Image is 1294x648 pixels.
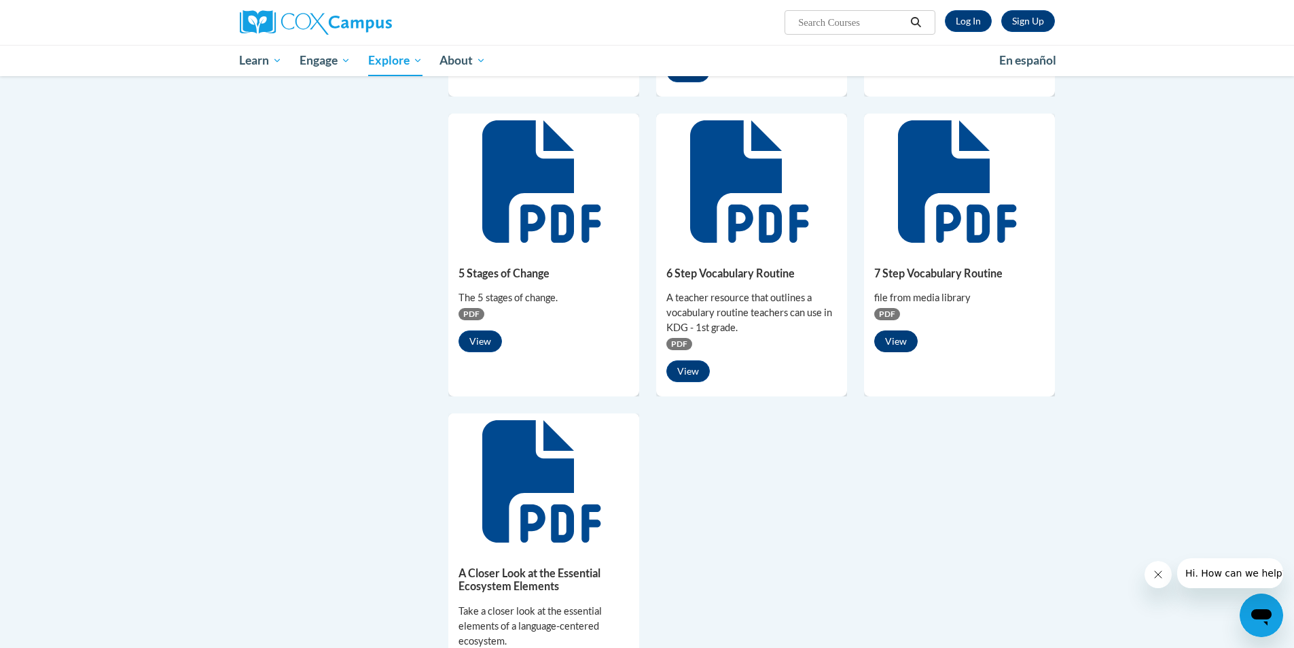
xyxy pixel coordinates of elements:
iframe: Button to launch messaging window [1240,594,1283,637]
h5: 7 Step Vocabulary Routine [874,267,1045,279]
a: Engage [291,45,359,76]
h5: 6 Step Vocabulary Routine [666,267,837,279]
a: Explore [359,45,431,76]
div: A teacher resource that outlines a vocabulary routine teachers can use in KDG - 1st grade. [666,290,837,335]
div: Main menu [219,45,1075,76]
a: About [431,45,495,76]
input: Search Courses [797,14,905,31]
span: PDF [459,308,484,320]
span: About [439,52,486,69]
span: PDF [874,308,900,320]
button: Search [905,14,926,31]
span: PDF [666,338,692,350]
div: The 5 stages of change. [459,290,629,305]
span: Hi. How can we help? [8,10,110,20]
div: file from media library [874,290,1045,305]
span: En español [999,53,1056,67]
span: Engage [300,52,351,69]
button: View [459,330,502,352]
button: View [666,360,710,382]
button: View [874,330,918,352]
a: En español [990,46,1065,75]
iframe: Message from company [1177,558,1283,588]
a: Register [1001,10,1055,32]
h5: A Closer Look at the Essential Ecosystem Elements [459,566,629,593]
span: Explore [368,52,423,69]
span: Learn [239,52,282,69]
iframe: Close message [1145,561,1172,588]
img: Cox Campus [240,10,392,35]
a: Log In [945,10,992,32]
a: Learn [231,45,291,76]
h5: 5 Stages of Change [459,267,629,279]
a: Cox Campus [240,10,498,35]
